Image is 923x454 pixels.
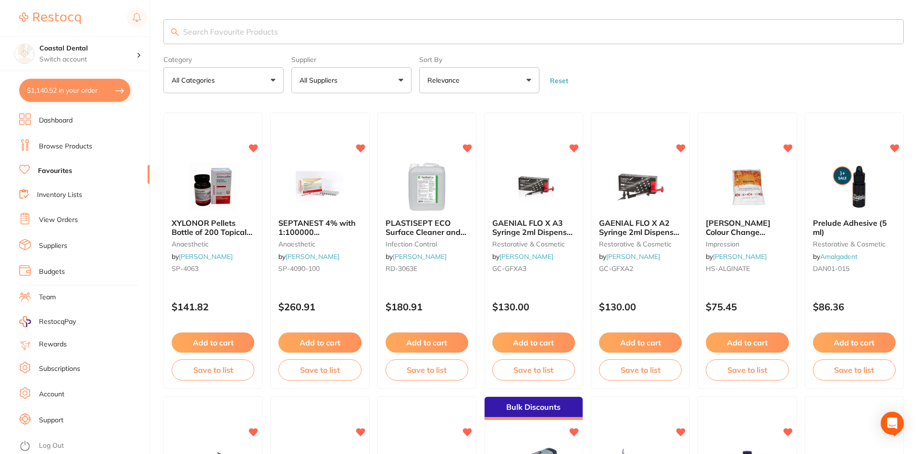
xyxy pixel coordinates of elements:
[39,364,80,374] a: Subscriptions
[39,317,76,327] span: RestocqPay
[706,301,788,312] p: $75.45
[492,301,575,312] p: $130.00
[278,218,359,254] span: SEPTANEST 4% with 1:100000 [MEDICAL_DATA] 2.2ml 2xBox 50 GOLD
[172,218,252,245] span: XYLONOR Pellets Bottle of 200 Topical Anaesthetic
[599,332,682,353] button: Add to cart
[813,252,858,261] span: by
[492,264,526,273] span: GC-GFXA3
[881,412,904,435] div: Open Intercom Messenger
[182,163,244,211] img: XYLONOR Pellets Bottle of 200 Topical Anaesthetic
[492,218,574,245] span: GAENIAL FLO X A3 Syringe 2ml Dispenser Tips x 20
[393,252,447,261] a: [PERSON_NAME]
[172,252,233,261] span: by
[19,12,81,24] img: Restocq Logo
[386,218,466,245] span: PLASTISEPT ECO Surface Cleaner and Disinfectant 5L bottle
[386,240,468,248] small: infection control
[163,67,284,93] button: All Categories
[599,218,681,245] span: GAENIAL FLO X A2 Syringe 2ml Dispenser Tips x 20
[288,163,351,211] img: SEPTANEST 4% with 1:100000 adrenalin 2.2ml 2xBox 50 GOLD
[278,332,361,353] button: Add to cart
[706,252,767,261] span: by
[386,264,417,273] span: RD-3063E
[172,219,254,236] b: XYLONOR Pellets Bottle of 200 Topical Anaesthetic
[813,332,896,353] button: Add to cart
[19,79,130,102] button: $1,140.52 in your order
[599,301,682,312] p: $130.00
[716,163,779,211] img: HALAS Colour Change Alginate Dust Free 450g
[820,252,858,261] a: Amalgadent
[39,267,65,277] a: Budgets
[427,75,463,85] p: Relevance
[19,7,81,29] a: Restocq Logo
[37,190,82,200] a: Inventory Lists
[39,116,73,125] a: Dashboard
[278,301,361,312] p: $260.91
[485,397,583,420] div: Bulk Discounts
[39,215,78,225] a: View Orders
[39,441,64,451] a: Log Out
[706,218,774,254] span: [PERSON_NAME] Colour Change Alginate Dust Free 450g
[286,252,339,261] a: [PERSON_NAME]
[39,241,67,251] a: Suppliers
[19,316,76,327] a: RestocqPay
[606,252,660,261] a: [PERSON_NAME]
[813,264,849,273] span: DAN01-015
[706,264,750,273] span: HS-ALGINATE
[172,359,254,380] button: Save to list
[502,163,565,211] img: GAENIAL FLO X A3 Syringe 2ml Dispenser Tips x 20
[163,56,284,63] label: Category
[278,219,361,236] b: SEPTANEST 4% with 1:100000 adrenalin 2.2ml 2xBox 50 GOLD
[492,332,575,353] button: Add to cart
[396,163,458,211] img: PLASTISEPT ECO Surface Cleaner and Disinfectant 5L bottle
[19,316,31,327] img: RestocqPay
[599,264,633,273] span: GC-GFXA2
[492,359,575,380] button: Save to list
[706,359,788,380] button: Save to list
[386,252,447,261] span: by
[547,76,571,85] button: Reset
[15,44,34,63] img: Coastal Dental
[39,340,67,349] a: Rewards
[386,359,468,380] button: Save to list
[291,67,412,93] button: All Suppliers
[39,416,63,425] a: Support
[609,163,672,211] img: GAENIAL FLO X A2 Syringe 2ml Dispenser Tips x 20
[278,240,361,248] small: anaesthetic
[299,75,341,85] p: All Suppliers
[706,240,788,248] small: impression
[419,56,539,63] label: Sort By
[172,75,219,85] p: All Categories
[823,163,886,211] img: Prelude Adhesive (5 ml)
[278,252,339,261] span: by
[599,240,682,248] small: restorative & cosmetic
[713,252,767,261] a: [PERSON_NAME]
[39,390,64,399] a: Account
[492,219,575,236] b: GAENIAL FLO X A3 Syringe 2ml Dispenser Tips x 20
[706,332,788,353] button: Add to cart
[813,359,896,380] button: Save to list
[813,218,887,236] span: Prelude Adhesive (5 ml)
[291,56,412,63] label: Supplier
[813,240,896,248] small: restorative & cosmetic
[172,264,199,273] span: SP-4063
[386,301,468,312] p: $180.91
[163,19,904,44] input: Search Favourite Products
[813,301,896,312] p: $86.36
[492,240,575,248] small: restorative & cosmetic
[39,44,137,53] h4: Coastal Dental
[39,55,137,64] p: Switch account
[278,264,320,273] span: SP-4090-100
[38,166,72,176] a: Favourites
[39,293,56,302] a: Team
[172,332,254,353] button: Add to cart
[706,219,788,236] b: HALAS Colour Change Alginate Dust Free 450g
[386,332,468,353] button: Add to cart
[172,301,254,312] p: $141.82
[172,240,254,248] small: anaesthetic
[19,439,147,454] button: Log Out
[499,252,553,261] a: [PERSON_NAME]
[599,252,660,261] span: by
[492,252,553,261] span: by
[39,142,92,151] a: Browse Products
[386,219,468,236] b: PLASTISEPT ECO Surface Cleaner and Disinfectant 5L bottle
